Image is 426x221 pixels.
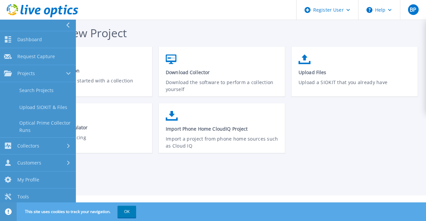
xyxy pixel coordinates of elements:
[26,51,152,97] a: Request a CollectionGet your customer started with a collection
[117,206,136,218] button: OK
[18,206,136,218] span: This site uses cookies to track your navigation.
[17,177,39,183] span: My Profile
[166,135,278,151] p: Import a project from phone home sources such as Cloud IQ
[299,79,411,94] p: Upload a SIOKIT that you already have
[159,51,285,99] a: Download CollectorDownload the software to perform a collection yourself
[17,194,29,200] span: Tools
[33,67,145,74] span: Request a Collection
[166,126,278,132] span: Import Phone Home CloudIQ Project
[17,160,41,166] span: Customers
[410,7,416,12] span: BP
[292,51,418,99] a: Upload FilesUpload a SIOKIT that you already have
[17,70,35,76] span: Projects
[166,79,278,94] p: Download the software to perform a collection yourself
[26,25,127,41] span: Start a New Project
[299,69,411,75] span: Upload Files
[17,37,42,43] span: Dashboard
[17,143,39,149] span: Collectors
[17,54,55,59] span: Request Capture
[33,134,145,149] p: Compare Cloud Pricing
[33,124,145,131] span: Cloud Pricing Calculator
[166,69,278,75] span: Download Collector
[26,108,152,154] a: Cloud Pricing CalculatorCompare Cloud Pricing
[33,77,145,92] p: Get your customer started with a collection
